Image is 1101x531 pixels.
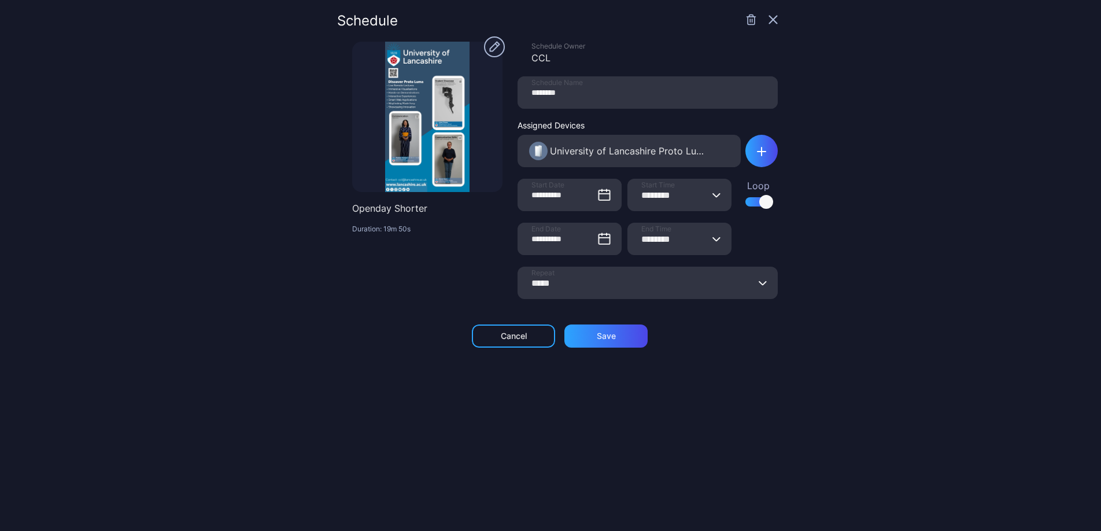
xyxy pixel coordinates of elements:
div: CCL [531,51,778,65]
button: Save [564,325,648,348]
div: Schedule Owner [531,42,778,51]
span: End Time [641,224,671,234]
div: University of Lancashire Proto Luma [550,144,709,158]
p: Openday Shorter [352,201,503,215]
input: Start Time [627,179,731,211]
input: End Time [627,223,731,255]
div: Loop [745,179,771,193]
button: Cancel [472,325,555,348]
p: Duration: 19m 50s [352,224,503,234]
span: Repeat [531,268,555,278]
div: Schedule [337,14,398,28]
div: Cancel [501,331,527,341]
input: Start Date [518,179,622,211]
div: Assigned Devices [518,120,741,130]
div: Save [597,331,616,341]
button: Repeat [758,267,767,299]
input: End Date [518,223,622,255]
input: Schedule Name [518,76,778,109]
button: Start Time [712,179,721,211]
span: Start Time [641,180,675,190]
button: End Time [712,223,721,255]
input: Repeat [518,267,778,299]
